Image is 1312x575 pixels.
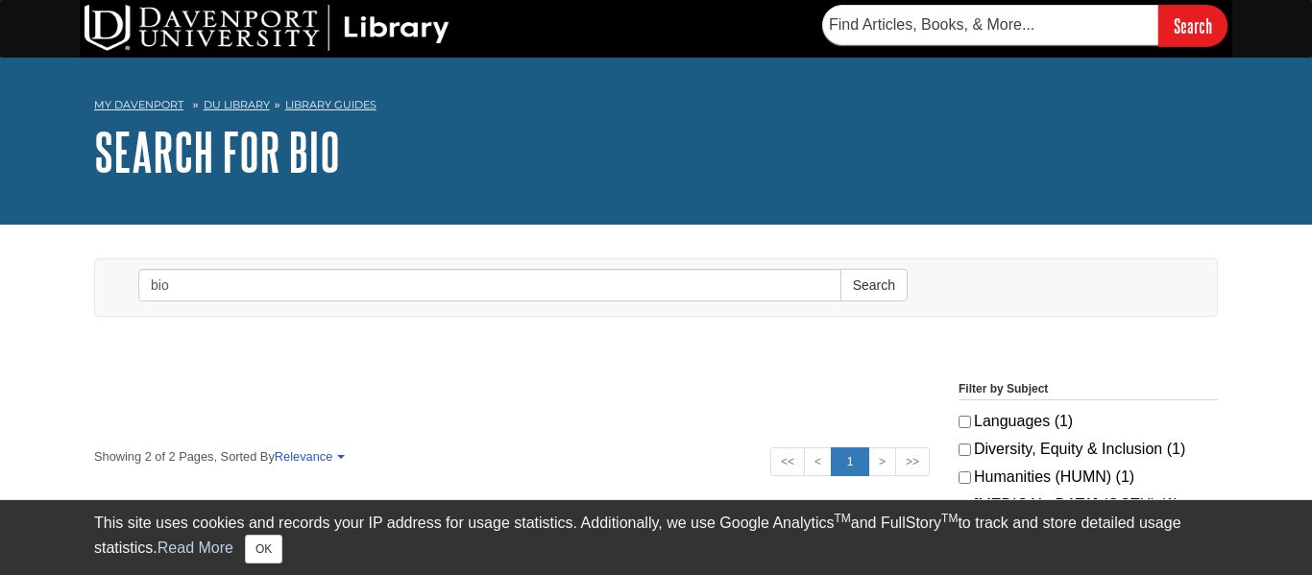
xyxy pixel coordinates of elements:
label: Diversity, Equity & Inclusion (1) [959,438,1218,461]
a: 1 [831,447,869,476]
a: Library Guides [285,98,377,111]
a: DU Library [204,98,270,111]
a: > [868,447,896,476]
button: Close [245,535,282,563]
input: Enter Search Words [138,269,841,301]
ul: Search Pagination [770,447,930,476]
label: Languages (1) [959,410,1218,433]
a: << [770,447,805,476]
a: >> [895,447,930,476]
input: Humanities (HUMN) (1) [959,471,971,484]
label: Humanities (HUMN) (1) [959,466,1218,489]
sup: TM [941,512,958,525]
img: DU Library [85,5,449,51]
form: Searches DU Library's articles, books, and more [822,5,1227,46]
strong: Showing 2 of 2 Pages, Sorted By [94,447,930,466]
a: Relevance [275,449,342,464]
nav: breadcrumb [94,92,1218,123]
div: This site uses cookies and records your IP address for usage statistics. Additionally, we use Goo... [94,512,1218,563]
input: Search [1158,5,1227,46]
button: Search [840,269,908,301]
input: Languages (1) [959,416,971,428]
a: < [804,447,832,476]
h1: Search for bio [94,123,1218,180]
label: [MEDICAL_DATA] (OCTH) (1) [959,493,1218,516]
legend: Filter by Subject [959,380,1218,400]
sup: TM [834,512,850,525]
a: My Davenport [94,97,183,113]
a: Read More [158,539,233,556]
a: Latino Literature [94,495,240,517]
input: Diversity, Equity & Inclusion (1) [959,443,971,456]
input: Find Articles, Books, & More... [822,5,1158,45]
